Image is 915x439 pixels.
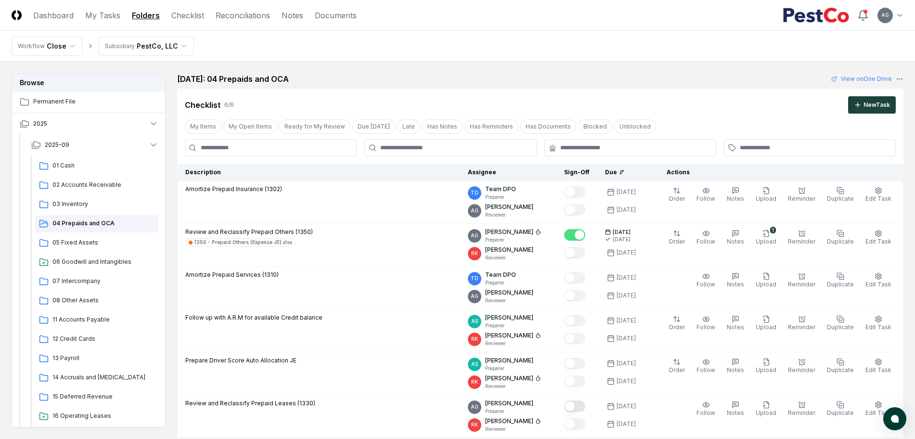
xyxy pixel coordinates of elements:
[464,119,518,134] button: Has Reminders
[696,366,715,374] span: Follow
[865,323,891,331] span: Edit Task
[471,293,478,300] span: AG
[865,409,891,416] span: Edit Task
[669,238,685,245] span: Order
[485,383,541,390] p: Reviewer
[788,238,815,245] span: Reminder
[485,408,533,415] p: Preparer
[786,271,817,291] button: Reminder
[397,119,420,134] button: Late
[770,227,776,233] div: 1
[564,247,585,258] button: Mark complete
[35,157,158,175] a: 01 Cash
[827,195,854,202] span: Duplicate
[471,275,478,282] span: TD
[485,279,516,286] p: Preparer
[223,119,277,134] button: My Open Items
[667,185,687,205] button: Order
[696,409,715,416] span: Follow
[279,119,350,134] button: Ready for My Review
[282,10,303,21] a: Notes
[827,323,854,331] span: Duplicate
[52,161,155,170] span: 01 Cash
[485,365,533,372] p: Preparer
[24,134,166,155] button: 2025-09
[827,238,854,245] span: Duplicate
[471,250,478,257] span: RK
[132,10,160,21] a: Folders
[786,228,817,248] button: Reminder
[825,185,856,205] button: Duplicate
[695,271,717,291] button: Follow
[754,399,778,419] button: Upload
[756,281,776,288] span: Upload
[669,195,685,202] span: Order
[617,188,636,196] div: [DATE]
[725,271,746,291] button: Notes
[35,331,158,348] a: 12 Credit Cards
[564,204,585,216] button: Mark complete
[617,402,636,411] div: [DATE]
[33,119,47,128] span: 2025
[471,378,478,386] span: RK
[471,361,478,368] span: AS
[863,271,893,291] button: Edit Task
[695,185,717,205] button: Follow
[564,186,585,198] button: Mark complete
[883,407,906,430] button: atlas-launcher
[52,354,155,362] span: 13 Payroll
[696,238,715,245] span: Follow
[863,356,893,376] button: Edit Task
[831,75,892,83] a: View onOne Drive
[35,254,158,271] a: 06 Goodwill and Intangibles
[485,374,533,383] p: [PERSON_NAME]
[185,228,313,236] p: Review and Reclassify Prepaid Others (1350)
[185,399,315,408] p: Review and Reclassify Prepaid Leases (1330)
[669,323,685,331] span: Order
[52,277,155,285] span: 07 Intercompany
[754,228,778,248] button: 1Upload
[695,399,717,419] button: Follow
[613,229,631,236] span: [DATE]
[865,238,891,245] span: Edit Task
[863,185,893,205] button: Edit Task
[881,12,889,19] span: AG
[696,323,715,331] span: Follow
[471,336,478,343] span: RK
[12,91,166,113] a: Permanent File
[727,323,744,331] span: Notes
[617,273,636,282] div: [DATE]
[825,271,856,291] button: Duplicate
[52,296,155,305] span: 08 Other Assets
[754,313,778,334] button: Upload
[35,408,158,425] a: 16 Operating Leases
[695,228,717,248] button: Follow
[696,195,715,202] span: Follow
[485,356,533,365] p: [PERSON_NAME]
[485,236,541,244] p: Preparer
[727,409,744,416] span: Notes
[727,238,744,245] span: Notes
[876,7,894,24] button: AG
[564,315,585,326] button: Mark complete
[352,119,395,134] button: Due Today
[617,334,636,343] div: [DATE]
[578,119,612,134] button: Blocked
[825,399,856,419] button: Duplicate
[52,392,155,401] span: 15 Deferred Revenue
[52,412,155,420] span: 16 Operating Leases
[12,10,22,20] img: Logo
[471,421,478,428] span: RK
[865,366,891,374] span: Edit Task
[613,236,631,243] div: [DATE]
[485,417,533,426] p: [PERSON_NAME]
[727,366,744,374] span: Notes
[754,185,778,205] button: Upload
[35,215,158,232] a: 04 Prepaids and OCA
[33,10,74,21] a: Dashboard
[827,409,854,416] span: Duplicate
[725,313,746,334] button: Notes
[756,195,776,202] span: Upload
[485,271,516,279] p: Team DPO
[865,195,891,202] span: Edit Task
